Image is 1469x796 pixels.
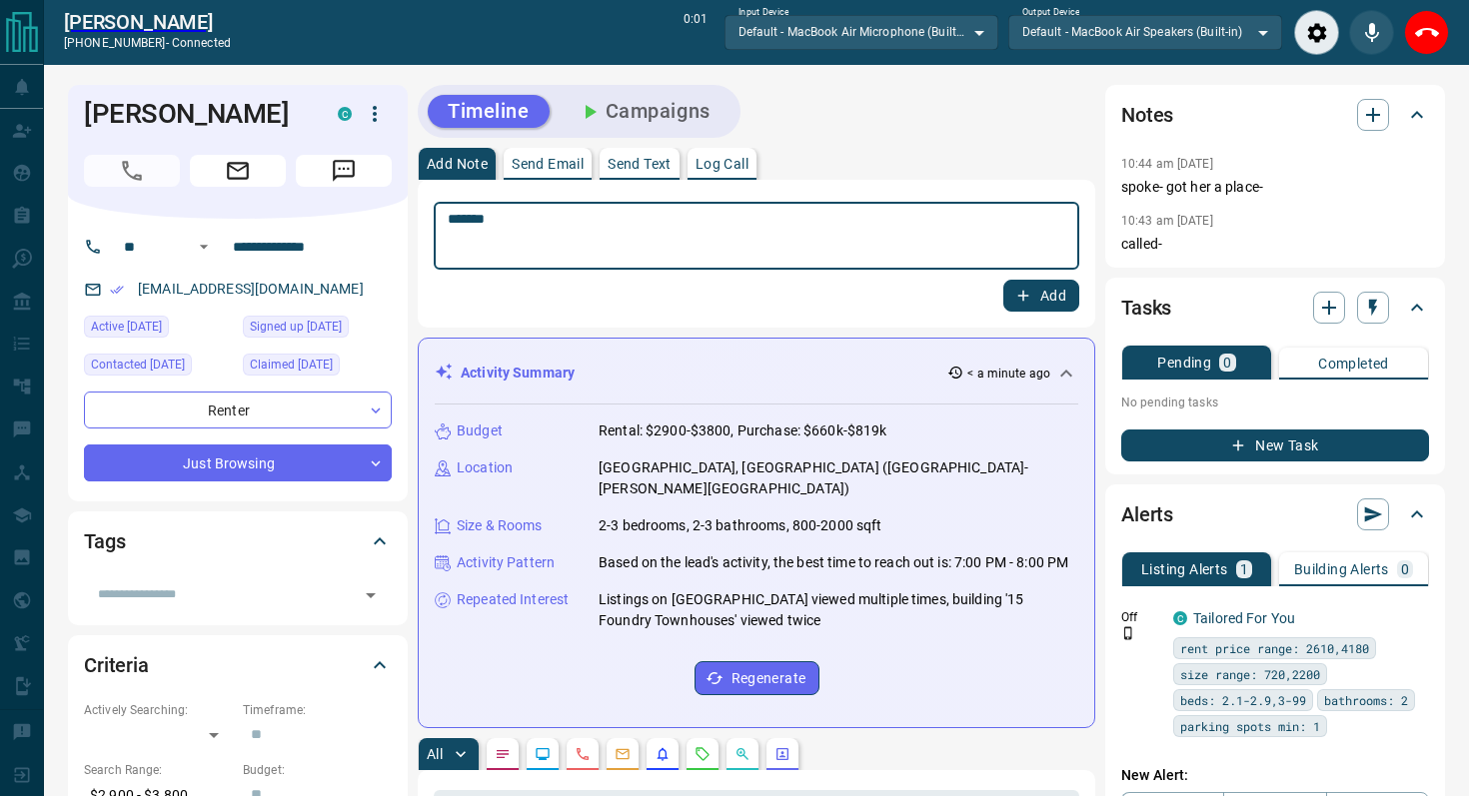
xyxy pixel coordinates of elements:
p: Search Range: [84,761,233,779]
p: Listings on [GEOGRAPHIC_DATA] viewed multiple times, building '15 Foundry Townhouses' viewed twice [599,589,1078,631]
span: beds: 2.1-2.9,3-99 [1180,690,1306,710]
p: New Alert: [1121,765,1429,786]
svg: Listing Alerts [655,746,671,762]
span: Message [296,155,392,187]
p: Send Text [608,157,672,171]
p: Log Call [696,157,748,171]
p: Listing Alerts [1141,562,1228,576]
div: Default - MacBook Air Microphone (Built-in) [725,15,998,49]
a: [EMAIL_ADDRESS][DOMAIN_NAME] [138,281,364,297]
div: Wed Mar 13 2024 [243,316,392,344]
button: New Task [1121,429,1429,461]
div: Fri Oct 10 2025 [84,354,233,382]
p: Size & Rooms [457,515,543,536]
span: Claimed [DATE] [250,355,333,375]
div: Just Browsing [84,444,392,481]
div: Criteria [84,641,392,689]
h2: Tasks [1121,292,1171,324]
p: 0 [1223,356,1231,370]
span: connected [172,36,231,50]
span: parking spots min: 1 [1180,716,1320,736]
p: Building Alerts [1294,562,1389,576]
p: Completed [1318,357,1389,371]
a: [PERSON_NAME] [64,10,231,34]
div: Mute [1349,10,1394,55]
span: Email [190,155,286,187]
p: No pending tasks [1121,388,1429,417]
div: Activity Summary< a minute ago [435,355,1078,392]
p: 10:44 am [DATE] [1121,157,1213,171]
button: Open [357,581,385,609]
p: Activity Pattern [457,552,555,573]
p: Rental: $2900-$3800, Purchase: $660k-$819k [599,420,887,441]
span: Signed up [DATE] [250,317,342,337]
p: [GEOGRAPHIC_DATA], [GEOGRAPHIC_DATA] ([GEOGRAPHIC_DATA]-[PERSON_NAME][GEOGRAPHIC_DATA]) [599,457,1078,499]
div: Renter [84,392,392,428]
h2: Tags [84,525,125,557]
span: bathrooms: 2 [1324,690,1408,710]
p: Actively Searching: [84,701,233,719]
span: Active [DATE] [91,317,162,337]
p: < a minute ago [967,365,1050,383]
p: Budget: [243,761,392,779]
p: spoke- got her a place- [1121,177,1429,198]
button: Open [192,235,216,259]
svg: Email Verified [110,283,124,297]
p: 2-3 bedrooms, 2-3 bathrooms, 800-2000 sqft [599,515,882,536]
p: [PHONE_NUMBER] - [64,34,231,52]
p: Send Email [512,157,584,171]
p: All [427,747,443,761]
a: Tailored For You [1193,610,1295,626]
div: Tags [84,517,392,565]
button: Timeline [428,95,550,128]
svg: Lead Browsing Activity [535,746,551,762]
svg: Notes [495,746,511,762]
svg: Opportunities [734,746,750,762]
p: 10:43 am [DATE] [1121,214,1213,228]
span: rent price range: 2610,4180 [1180,638,1369,658]
span: Contacted [DATE] [91,355,185,375]
div: Notes [1121,91,1429,139]
button: Campaigns [558,95,731,128]
p: Location [457,457,513,478]
svg: Push Notification Only [1121,626,1135,640]
span: size range: 720,2200 [1180,664,1320,684]
div: End Call [1404,10,1449,55]
svg: Emails [615,746,631,762]
label: Output Device [1022,6,1079,19]
div: condos.ca [1173,611,1187,625]
p: Off [1121,608,1161,626]
p: Pending [1157,356,1211,370]
button: Add [1003,280,1079,312]
svg: Agent Actions [774,746,790,762]
svg: Calls [575,746,591,762]
h2: Criteria [84,649,149,681]
div: Tasks [1121,284,1429,332]
p: Repeated Interest [457,589,569,610]
h2: Notes [1121,99,1173,131]
h2: Alerts [1121,498,1173,530]
div: Default - MacBook Air Speakers (Built-in) [1008,15,1282,49]
p: Add Note [427,157,488,171]
div: Thu Oct 09 2025 [84,316,233,344]
span: Call [84,155,180,187]
p: Activity Summary [461,363,575,384]
p: Budget [457,420,503,441]
p: 0 [1401,562,1409,576]
label: Input Device [738,6,789,19]
svg: Requests [695,746,711,762]
p: 0:01 [684,10,708,55]
p: Timeframe: [243,701,392,719]
div: Sun Oct 06 2024 [243,354,392,382]
p: 1 [1240,562,1248,576]
div: Audio Settings [1294,10,1339,55]
p: called- [1121,234,1429,255]
div: condos.ca [338,107,352,121]
p: Based on the lead's activity, the best time to reach out is: 7:00 PM - 8:00 PM [599,552,1068,573]
div: Alerts [1121,490,1429,538]
button: Regenerate [695,661,819,695]
h1: [PERSON_NAME] [84,98,308,130]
